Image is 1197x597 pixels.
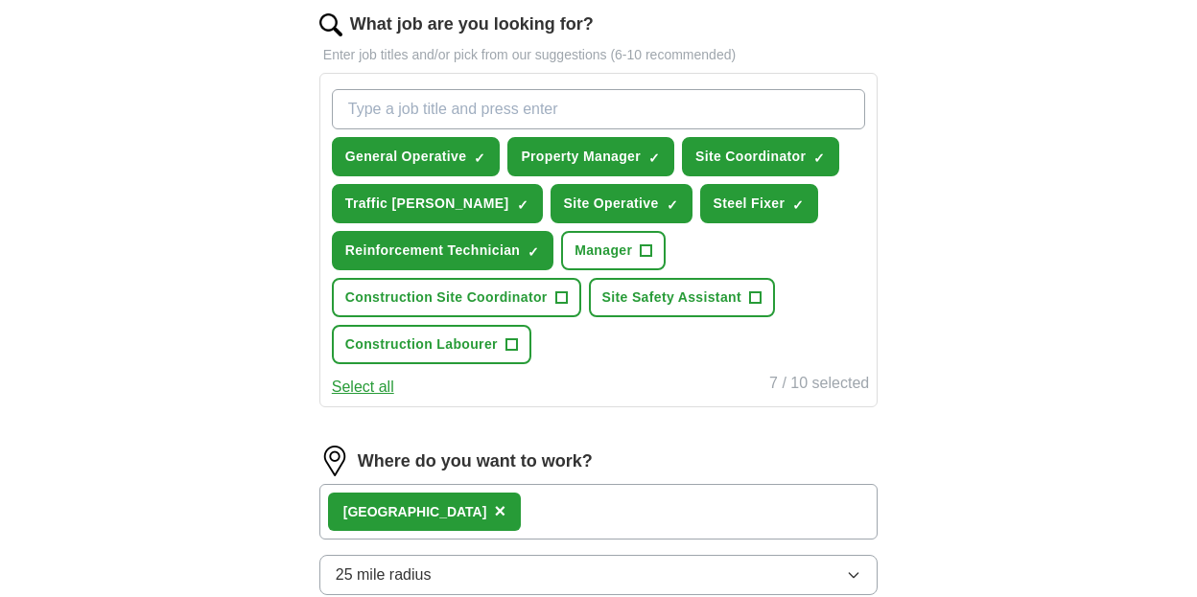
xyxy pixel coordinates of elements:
[813,150,825,166] span: ✓
[528,244,539,260] span: ✓
[507,137,674,176] button: Property Manager✓
[345,194,509,214] span: Traffic [PERSON_NAME]
[332,89,865,129] input: Type a job title and press enter
[792,197,804,213] span: ✓
[575,241,632,261] span: Manager
[769,372,869,399] div: 7 / 10 selected
[345,147,467,167] span: General Operative
[494,500,505,521] span: ×
[648,150,660,166] span: ✓
[345,241,520,261] span: Reinforcement Technician
[494,497,505,526] button: ×
[345,287,548,308] span: Construction Site Coordinator
[521,147,641,167] span: Property Manager
[589,278,775,317] button: Site Safety Assistant
[682,137,839,176] button: Site Coordinator✓
[602,287,741,308] span: Site Safety Assistant
[332,184,543,223] button: Traffic [PERSON_NAME]✓
[474,150,485,166] span: ✓
[336,563,432,586] span: 25 mile radius
[350,11,594,37] label: What job are you looking for?
[667,197,678,213] span: ✓
[319,446,350,476] img: location.png
[358,448,593,474] label: Where do you want to work?
[551,184,692,223] button: Site Operative✓
[564,194,659,214] span: Site Operative
[714,194,786,214] span: Steel Fixer
[700,184,819,223] button: Steel Fixer✓
[319,13,342,36] img: search.png
[332,325,531,364] button: Construction Labourer
[561,231,666,270] button: Manager
[332,231,553,270] button: Reinforcement Technician✓
[517,197,528,213] span: ✓
[319,45,878,65] p: Enter job titles and/or pick from our suggestions (6-10 recommended)
[345,334,498,355] span: Construction Labourer
[319,555,878,595] button: 25 mile radius
[332,278,581,317] button: Construction Site Coordinator
[332,376,394,399] button: Select all
[695,147,806,167] span: Site Coordinator
[343,502,487,522] div: [GEOGRAPHIC_DATA]
[332,137,501,176] button: General Operative✓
